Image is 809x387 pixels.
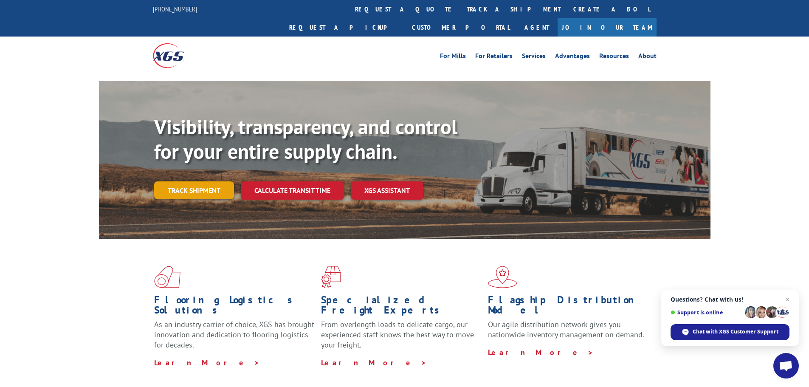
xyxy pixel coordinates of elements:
a: Calculate transit time [241,181,344,200]
span: As an industry carrier of choice, XGS has brought innovation and dedication to flooring logistics... [154,319,314,350]
span: Chat with XGS Customer Support [693,328,778,336]
img: xgs-icon-focused-on-flooring-red [321,266,341,288]
a: Resources [599,53,629,62]
span: Support is online [671,309,742,316]
a: Advantages [555,53,590,62]
a: For Retailers [475,53,513,62]
span: Close chat [782,294,792,305]
a: For Mills [440,53,466,62]
a: XGS ASSISTANT [351,181,423,200]
a: Request a pickup [283,18,406,37]
span: Our agile distribution network gives you nationwide inventory management on demand. [488,319,644,339]
a: Customer Portal [406,18,516,37]
a: [PHONE_NUMBER] [153,5,197,13]
a: Learn More > [321,358,427,367]
div: Chat with XGS Customer Support [671,324,789,340]
img: xgs-icon-flagship-distribution-model-red [488,266,517,288]
h1: Specialized Freight Experts [321,295,482,319]
span: Questions? Chat with us! [671,296,789,303]
a: Services [522,53,546,62]
a: Learn More > [488,347,594,357]
b: Visibility, transparency, and control for your entire supply chain. [154,113,457,164]
h1: Flagship Distribution Model [488,295,648,319]
img: xgs-icon-total-supply-chain-intelligence-red [154,266,180,288]
a: Learn More > [154,358,260,367]
p: From overlength loads to delicate cargo, our experienced staff knows the best way to move your fr... [321,319,482,357]
a: Join Our Team [558,18,657,37]
a: Agent [516,18,558,37]
h1: Flooring Logistics Solutions [154,295,315,319]
a: Track shipment [154,181,234,199]
a: About [638,53,657,62]
div: Open chat [773,353,799,379]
